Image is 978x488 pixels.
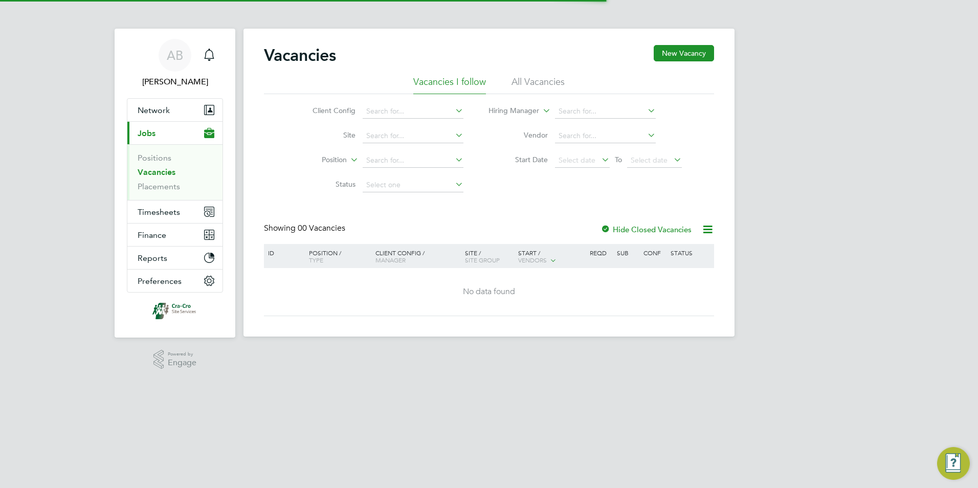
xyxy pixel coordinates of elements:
label: Hiring Manager [480,106,539,116]
div: ID [265,244,301,261]
div: Status [668,244,713,261]
span: Reports [138,253,167,263]
span: 00 Vacancies [298,223,345,233]
span: Network [138,105,170,115]
label: Hide Closed Vacancies [601,225,692,234]
label: Status [297,180,355,189]
input: Search for... [555,129,656,143]
a: Vacancies [138,167,175,177]
input: Search for... [363,153,463,168]
input: Search for... [555,104,656,119]
input: Search for... [363,104,463,119]
button: Network [127,99,223,121]
span: To [612,153,625,166]
div: Reqd [587,244,614,261]
span: Finance [138,230,166,240]
a: AB[PERSON_NAME] [127,39,223,88]
span: Engage [168,359,196,367]
div: Site / [462,244,516,269]
a: Powered byEngage [153,350,197,369]
input: Select one [363,178,463,192]
button: New Vacancy [654,45,714,61]
a: Go to home page [127,303,223,319]
button: Engage Resource Center [937,447,970,480]
button: Jobs [127,122,223,144]
h2: Vacancies [264,45,336,65]
label: Vendor [489,130,548,140]
button: Finance [127,224,223,246]
span: Jobs [138,128,155,138]
label: Site [297,130,355,140]
li: Vacancies I follow [413,76,486,94]
span: Timesheets [138,207,180,217]
label: Start Date [489,155,548,164]
input: Search for... [363,129,463,143]
label: Position [288,155,347,165]
div: Position / [301,244,373,269]
button: Reports [127,247,223,269]
button: Timesheets [127,201,223,223]
span: Preferences [138,276,182,286]
div: No data found [265,286,713,297]
div: Jobs [127,144,223,200]
span: Alex Bazella [127,76,223,88]
div: Conf [641,244,668,261]
div: Sub [614,244,641,261]
button: Preferences [127,270,223,292]
span: Type [309,256,323,264]
div: Start / [516,244,587,270]
a: Positions [138,153,171,163]
a: Placements [138,182,180,191]
nav: Main navigation [115,29,235,338]
span: AB [167,49,183,62]
img: cra-cro-logo-retina.png [152,303,198,319]
div: Showing [264,223,347,234]
span: Site Group [465,256,500,264]
span: Vendors [518,256,547,264]
div: Client Config / [373,244,462,269]
li: All Vacancies [512,76,565,94]
span: Powered by [168,350,196,359]
label: Client Config [297,106,355,115]
span: Manager [375,256,406,264]
span: Select date [559,156,595,165]
span: Select date [631,156,668,165]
